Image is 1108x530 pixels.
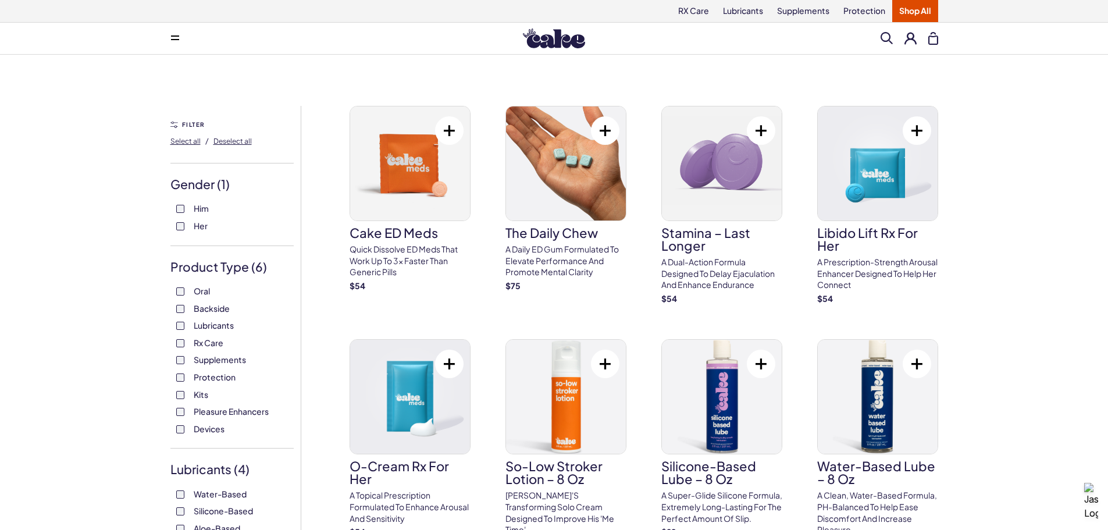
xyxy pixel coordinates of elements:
[817,293,833,304] strong: $ 54
[176,322,184,330] input: Lubricants
[213,137,252,145] span: Deselect all
[505,226,626,239] h3: The Daily Chew
[176,507,184,515] input: Silicone-Based
[350,460,471,485] h3: O-Cream Rx for Her
[176,408,184,416] input: Pleasure Enhancers
[350,244,471,278] p: Quick dissolve ED Meds that work up to 3x faster than generic pills
[170,131,201,150] button: Select all
[506,106,626,220] img: The Daily Chew
[350,490,471,524] p: A topical prescription formulated to enhance arousal and sensitivity
[505,244,626,278] p: A Daily ED Gum Formulated To Elevate Performance And Promote Mental Clarity
[662,340,782,454] img: Silicone-Based Lube – 8 oz
[505,106,626,291] a: The Daily ChewThe Daily ChewA Daily ED Gum Formulated To Elevate Performance And Promote Mental C...
[213,131,252,150] button: Deselect all
[170,137,201,145] span: Select all
[505,460,626,485] h3: So-Low Stroker Lotion – 8 oz
[661,293,677,304] strong: $ 54
[817,460,938,485] h3: Water-Based Lube – 8 oz
[176,222,184,230] input: Her
[817,226,938,252] h3: Libido Lift Rx For Her
[194,404,269,419] span: Pleasure Enhancers
[661,460,782,485] h3: Silicone-Based Lube – 8 oz
[194,201,209,216] span: Him
[176,339,184,347] input: Rx Care
[194,283,210,298] span: Oral
[661,490,782,524] p: A super-glide silicone formula, extremely long-lasting for the perfect amount of slip.
[662,106,782,220] img: Stamina – Last Longer
[661,226,782,252] h3: Stamina – Last Longer
[176,374,184,382] input: Protection
[818,340,938,454] img: Water-Based Lube – 8 oz
[818,106,938,220] img: Libido Lift Rx For Her
[176,391,184,399] input: Kits
[350,106,470,220] img: Cake ED Meds
[523,29,585,48] img: Hello Cake
[176,356,184,364] input: Supplements
[194,352,246,367] span: Supplements
[506,340,626,454] img: So-Low Stroker Lotion – 8 oz
[176,287,184,296] input: Oral
[194,218,208,233] span: Her
[350,226,471,239] h3: Cake ED Meds
[194,301,230,316] span: Backside
[176,305,184,313] input: Backside
[194,503,253,518] span: Silicone-Based
[350,280,365,291] strong: $ 54
[194,486,247,501] span: Water-Based
[505,280,521,291] strong: $ 75
[817,106,938,304] a: Libido Lift Rx For HerLibido Lift Rx For HerA prescription-strength arousal enhancer designed to ...
[350,340,470,454] img: O-Cream Rx for Her
[661,257,782,291] p: A dual-action formula designed to delay ejaculation and enhance endurance
[205,136,209,146] span: /
[817,257,938,291] p: A prescription-strength arousal enhancer designed to help her connect
[194,421,225,436] span: Devices
[194,387,208,402] span: Kits
[176,205,184,213] input: Him
[350,106,471,291] a: Cake ED MedsCake ED MedsQuick dissolve ED Meds that work up to 3x faster than generic pills$54
[194,335,223,350] span: Rx Care
[194,318,234,333] span: Lubricants
[661,106,782,304] a: Stamina – Last LongerStamina – Last LongerA dual-action formula designed to delay ejaculation and...
[194,369,236,385] span: Protection
[176,490,184,499] input: Water-Based
[176,425,184,433] input: Devices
